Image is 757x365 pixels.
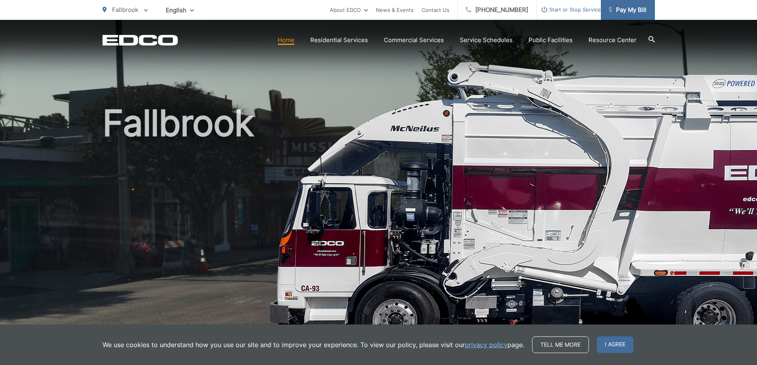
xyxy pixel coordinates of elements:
span: I agree [597,336,633,353]
span: English [160,3,200,17]
a: Residential Services [310,35,368,45]
span: Pay My Bill [609,5,647,15]
a: Resource Center [589,35,637,45]
h1: Fallbrook [103,103,655,355]
a: News & Events [376,5,414,15]
a: Commercial Services [384,35,444,45]
a: Home [278,35,294,45]
a: privacy policy [465,340,507,350]
span: Fallbrook [112,6,138,14]
a: EDCD logo. Return to the homepage. [103,35,178,46]
a: Public Facilities [529,35,573,45]
a: About EDCO [330,5,368,15]
a: Service Schedules [460,35,513,45]
a: Contact Us [422,5,449,15]
a: Tell me more [532,336,589,353]
p: We use cookies to understand how you use our site and to improve your experience. To view our pol... [103,340,524,350]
